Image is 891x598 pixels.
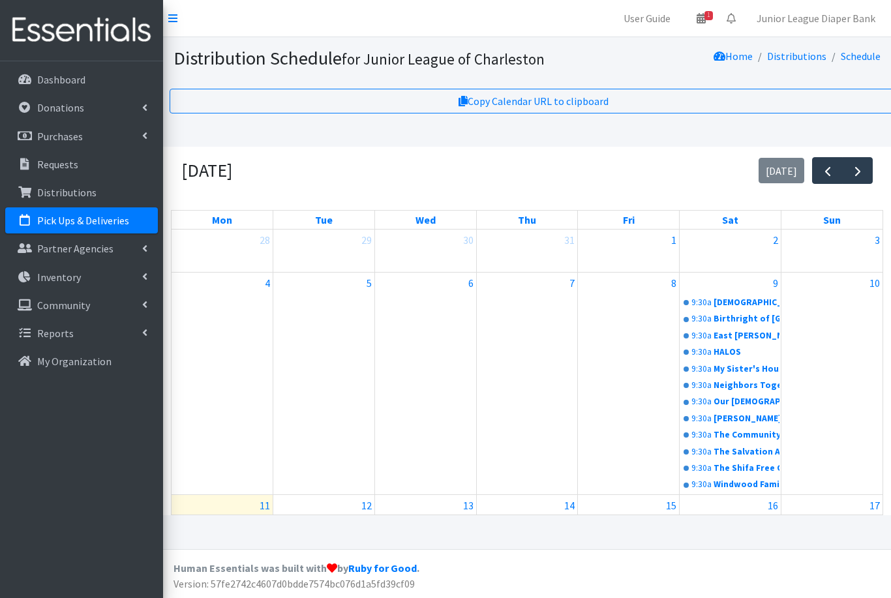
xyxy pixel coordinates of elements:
button: Previous month [812,157,843,184]
div: 9:30a [691,379,712,392]
a: August 17, 2025 [867,495,883,516]
a: August 3, 2025 [872,230,883,250]
td: August 2, 2025 [680,230,781,273]
a: 9:30aThe Shifa Free Clinic [681,460,779,476]
a: August 13, 2025 [461,495,476,516]
p: Community [37,299,90,312]
td: August 9, 2025 [680,273,781,495]
div: The Salvation Army [714,445,779,458]
button: [DATE] [759,158,805,183]
div: My Sister's House [714,363,779,376]
a: July 29, 2025 [359,230,374,250]
p: Partner Agencies [37,242,113,255]
a: Reports [5,320,158,346]
a: 9:30aThe Community Outreach Center at [GEOGRAPHIC_DATA][PERSON_NAME] [681,427,779,443]
a: August 14, 2025 [562,495,577,516]
button: Next month [842,157,873,184]
a: August 6, 2025 [466,273,476,293]
td: August 15, 2025 [578,494,680,537]
a: 9:30aNeighbors Together [681,378,779,393]
div: [PERSON_NAME] House [714,412,779,425]
td: July 31, 2025 [476,230,578,273]
div: 9:30a [691,329,712,342]
a: Ruby for Good [348,561,417,575]
span: Version: 57fe2742c4607d0bdde7574bc076d1a5fd39cf09 [174,577,415,590]
a: August 1, 2025 [669,230,679,250]
a: Distributions [5,179,158,205]
div: 9:30a [691,395,712,408]
img: HumanEssentials [5,8,158,52]
p: My Organization [37,355,112,368]
div: The Shifa Free Clinic [714,462,779,475]
p: Requests [37,158,78,171]
p: Inventory [37,271,81,284]
a: Home [714,50,753,63]
div: East [PERSON_NAME] Community Outreach [714,329,779,342]
td: August 1, 2025 [578,230,680,273]
a: 9:30a[DEMOGRAPHIC_DATA] [681,295,779,310]
a: Partner Agencies [5,235,158,262]
a: August 4, 2025 [262,273,273,293]
a: August 5, 2025 [364,273,374,293]
div: 9:30a [691,412,712,425]
a: Schedule [841,50,881,63]
a: Thursday [515,211,539,229]
td: July 28, 2025 [172,230,273,273]
a: Monday [209,211,235,229]
a: Tuesday [312,211,335,229]
a: Junior League Diaper Bank [746,5,886,31]
td: July 29, 2025 [273,230,375,273]
td: August 5, 2025 [273,273,375,495]
p: Pick Ups & Deliveries [37,214,129,227]
td: August 8, 2025 [578,273,680,495]
td: August 13, 2025 [374,494,476,537]
div: Our [DEMOGRAPHIC_DATA] of Mercy Community Outreach [714,395,779,408]
a: Sunday [821,211,843,229]
a: Dashboard [5,67,158,93]
p: Purchases [37,130,83,143]
a: Wednesday [413,211,438,229]
a: Friday [620,211,637,229]
strong: Human Essentials was built with by . [174,561,419,575]
div: 9:30a [691,478,712,491]
div: Birthright of [GEOGRAPHIC_DATA] [714,312,779,325]
a: August 8, 2025 [669,273,679,293]
a: 1 [686,5,716,31]
div: 9:30a [691,363,712,376]
h1: Distribution Schedule [174,47,582,70]
a: Donations [5,95,158,121]
td: August 10, 2025 [781,273,883,495]
a: Purchases [5,123,158,149]
a: July 30, 2025 [461,230,476,250]
a: 9:30aWindwood Family Services [681,477,779,492]
div: HALOS [714,346,779,359]
td: August 17, 2025 [781,494,883,537]
a: July 28, 2025 [257,230,273,250]
a: August 10, 2025 [867,273,883,293]
a: 9:30aHALOS [681,344,779,360]
a: August 9, 2025 [770,273,781,293]
div: 9:30a [691,346,712,359]
a: Inventory [5,264,158,290]
div: Windwood Family Services [714,478,779,491]
div: 9:30a [691,445,712,458]
p: Reports [37,327,74,340]
td: August 7, 2025 [476,273,578,495]
div: The Community Outreach Center at [GEOGRAPHIC_DATA][PERSON_NAME] [714,428,779,441]
div: 9:30a [691,296,712,309]
a: User Guide [613,5,681,31]
a: August 11, 2025 [257,495,273,516]
a: August 7, 2025 [567,273,577,293]
td: August 12, 2025 [273,494,375,537]
a: August 16, 2025 [765,495,781,516]
a: Pick Ups & Deliveries [5,207,158,233]
a: Community [5,292,158,318]
div: 9:30a [691,428,712,441]
a: Saturday [719,211,741,229]
a: 9:30aEast [PERSON_NAME] Community Outreach [681,328,779,344]
small: for Junior League of Charleston [342,50,545,68]
p: Donations [37,101,84,114]
div: 9:30a [691,312,712,325]
a: 9:30aBirthright of [GEOGRAPHIC_DATA] [681,311,779,327]
div: Neighbors Together [714,379,779,392]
